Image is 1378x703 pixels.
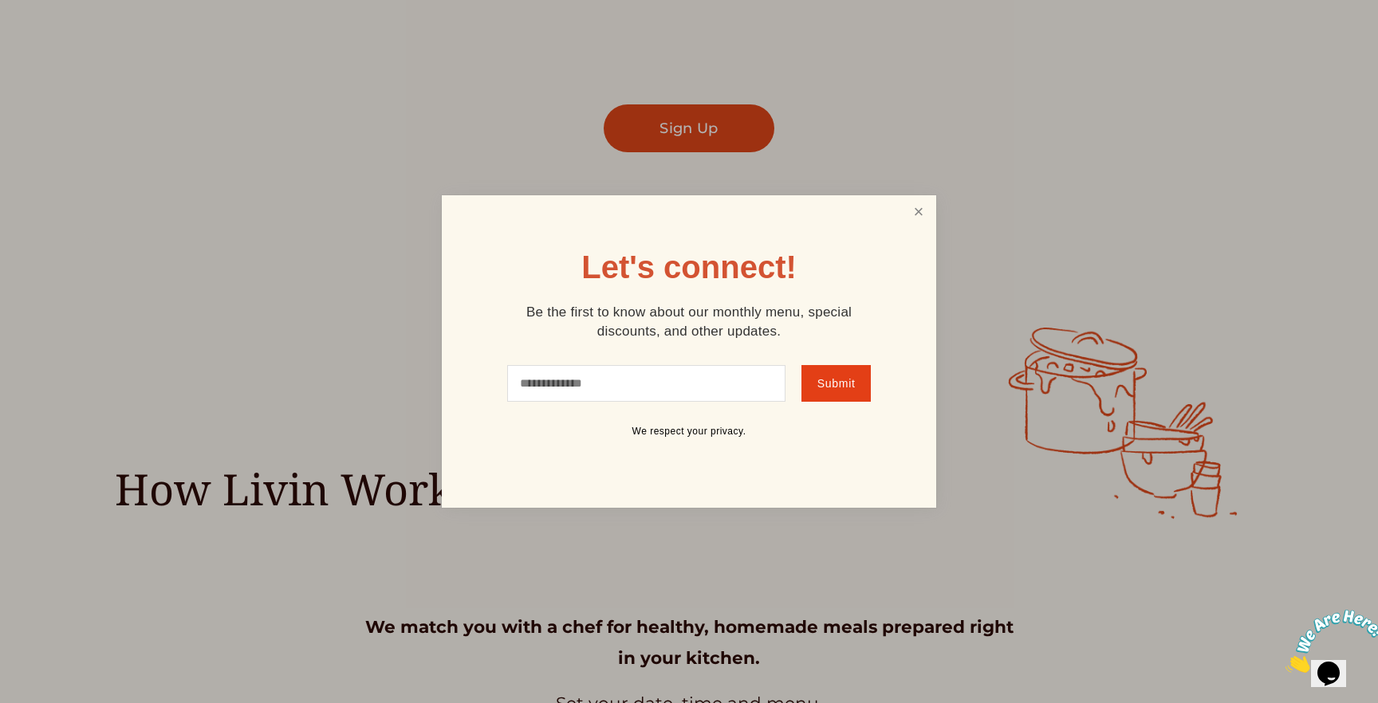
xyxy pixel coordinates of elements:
[801,365,871,402] button: Submit
[581,251,797,283] h1: Let's connect!
[1279,603,1378,679] iframe: chat widget
[817,377,856,390] span: Submit
[904,198,934,227] a: Close
[6,6,105,69] img: Chat attention grabber
[498,303,880,341] p: Be the first to know about our monthly menu, special discounts, and other updates.
[498,426,880,438] p: We respect your privacy.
